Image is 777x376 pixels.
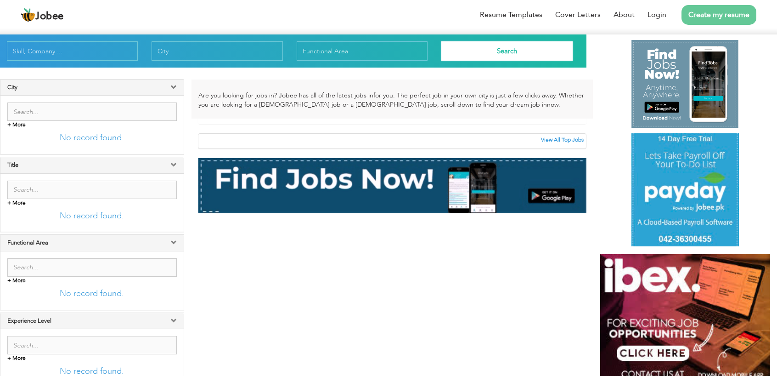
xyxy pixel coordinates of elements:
input: Search... [7,181,177,199]
a: Create my resume [681,5,756,25]
span: Title [7,161,18,169]
button: Search [441,41,572,61]
a: Resume Templates [480,10,542,20]
input: Functional Area [297,41,428,61]
span: Experience Level [7,317,51,325]
a: About [614,10,635,20]
span: + More [7,199,26,206]
span: + More [7,277,26,284]
h4: No record found. [14,133,170,142]
img: mobile-app-banner.png [631,40,738,128]
input: Search... [7,103,177,121]
span: + More [7,354,26,362]
span: Jobee [35,11,64,22]
a: Login [647,10,666,20]
img: jobee-mobile-h-banner.gif [198,158,586,213]
input: Search... [7,336,177,354]
input: City [152,41,282,61]
img: jobee.io [21,8,35,23]
img: payday_banner.jpg [631,133,739,246]
a: Cover Letters [555,10,601,20]
h4: No record found. [14,289,170,298]
span: Functional Area [7,239,48,247]
a: Jobee [21,8,64,23]
span: + More [7,121,26,128]
input: Skill, Company ... [7,41,138,61]
a: View All Top Jobs [541,136,584,143]
span: City [7,83,17,91]
p: Are you looking for jobs in ? Jobee has all of the latest jobs in for you. The perfect job in you... [198,91,586,109]
input: Search... [7,258,177,277]
h4: No record found. [14,367,170,376]
h4: No record found. [14,211,170,221]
